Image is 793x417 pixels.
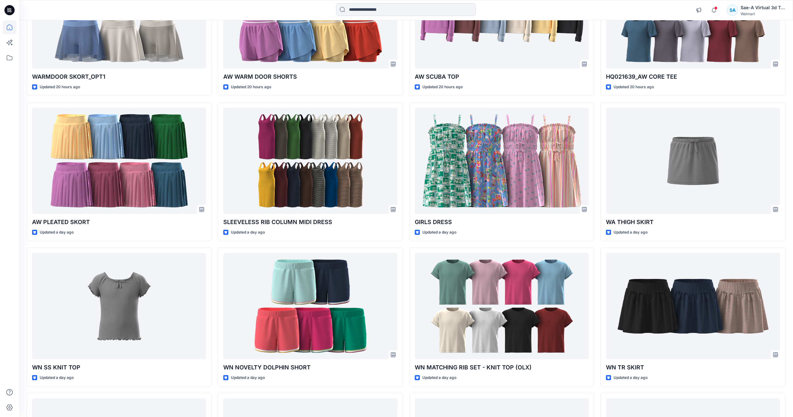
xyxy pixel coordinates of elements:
a: WN MATCHING RIB SET - KNIT TOP (OLX) [415,253,589,359]
a: WN NOVELTY DOLPHIN SHORT [223,253,397,359]
a: SLEEVELESS RIB COLUMN MIDI DRESS [223,108,397,214]
p: AW PLEATED SKORT [32,218,206,227]
p: Updated 20 hours ago [614,84,654,90]
div: Walmart [741,11,785,16]
p: WN TR SKIRT [606,363,780,372]
p: AW WARM DOOR SHORTS [223,72,397,81]
p: HQ021639_AW CORE TEE [606,72,780,81]
p: WN SS KNIT TOP [32,363,206,372]
p: Updated 20 hours ago [40,84,80,90]
p: Updated a day ago [614,229,648,236]
p: Updated a day ago [422,374,456,381]
p: WN MATCHING RIB SET - KNIT TOP (OLX) [415,363,589,372]
p: AW SCUBA TOP [415,72,589,81]
p: Updated a day ago [422,229,456,236]
p: Updated 20 hours ago [231,84,271,90]
a: AW PLEATED SKORT [32,108,206,214]
a: WN TR SKIRT [606,253,780,359]
p: Updated a day ago [40,229,74,236]
p: Updated 20 hours ago [422,84,463,90]
p: Updated a day ago [231,374,265,381]
p: WA THIGH SKIRT [606,218,780,227]
p: WN NOVELTY DOLPHIN SHORT [223,363,397,372]
p: Updated a day ago [231,229,265,236]
a: WA THIGH SKIRT [606,108,780,214]
a: GIRLS DRESS [415,108,589,214]
div: SA [727,4,738,16]
p: WARMDOOR SKORT_OPT1 [32,72,206,81]
a: WN SS KNIT TOP [32,253,206,359]
p: SLEEVELESS RIB COLUMN MIDI DRESS [223,218,397,227]
p: Updated a day ago [614,374,648,381]
p: Updated a day ago [40,374,74,381]
div: Sae-A Virtual 3d Team [741,4,785,11]
p: GIRLS DRESS [415,218,589,227]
